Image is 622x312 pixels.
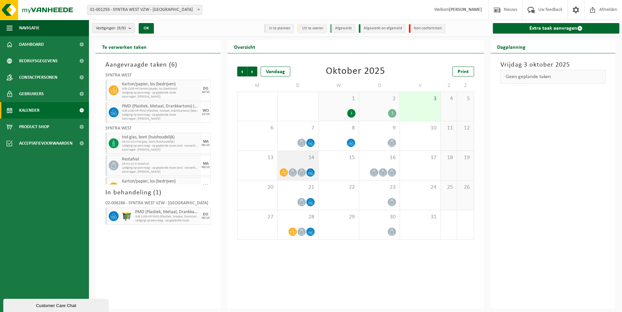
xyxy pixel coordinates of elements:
[461,95,470,102] span: 5
[105,126,211,133] div: SYNTRA WEST
[403,213,437,221] span: 31
[403,95,437,102] span: 3
[122,91,199,95] span: Lediging op aanvraag - op geplande route
[281,213,315,221] span: 28
[261,67,290,76] div: Vandaag
[278,80,319,92] td: D
[444,95,454,102] span: 4
[461,184,470,191] span: 26
[105,73,211,80] div: SYNTRA WEST
[135,219,199,223] span: Lediging op aanvraag - op geplande route
[92,23,135,33] button: Vestigingen(9/9)
[122,109,199,113] span: WB-1100-HP PMD (Plastiek, Metaal, Drankkartons) (bedrijven)
[400,80,441,92] td: V
[458,69,469,74] span: Print
[19,36,44,53] span: Dashboard
[444,125,454,132] span: 11
[135,210,199,215] span: PMD (Plastiek, Metaal, Drankkartons) (bedrijven)
[493,23,620,34] a: Extra taak aanvragen
[122,166,199,170] span: Lediging op aanvraag - op geplande route (excl. verwerking)
[281,184,315,191] span: 21
[203,213,208,216] div: DO
[96,23,126,33] span: Vestigingen
[3,298,110,312] iframe: chat widget
[237,67,247,76] span: Vorige
[461,154,470,161] span: 19
[362,213,396,221] span: 30
[122,140,199,144] span: CR-SU-1C-3 hol glas, bont (huishoudelijk)
[203,162,209,166] div: MA
[388,109,396,118] div: 1
[241,154,274,161] span: 13
[409,24,445,33] li: Non-conformiteit
[237,80,278,92] td: M
[19,69,57,86] span: Contactpersonen
[227,40,262,53] h2: Overzicht
[122,82,199,87] span: Karton/papier, los (bedrijven)
[155,189,159,196] span: 1
[202,113,210,116] div: 15/10
[202,91,210,94] div: 16/10
[403,184,437,191] span: 24
[19,135,72,152] span: Acceptatievoorwaarden
[203,140,209,144] div: MA
[444,154,454,161] span: 18
[19,53,58,69] span: Bedrijfsgegevens
[264,24,294,33] li: In te plannen
[362,184,396,191] span: 23
[281,125,315,132] span: 7
[322,95,356,102] span: 1
[322,184,356,191] span: 22
[330,24,355,33] li: Afgewerkt
[362,154,396,161] span: 16
[202,166,210,169] div: 06/10
[122,184,199,188] span: CR-SU-1C-5 karton/papier, los (bedrijven)
[122,113,199,117] span: Lediging op aanvraag - op geplande route
[241,184,274,191] span: 20
[362,125,396,132] span: 9
[241,213,274,221] span: 27
[452,67,474,76] a: Print
[403,125,437,132] span: 10
[461,125,470,132] span: 12
[500,60,606,70] h3: Vrijdag 3 oktober 2025
[202,216,210,220] div: 09/10
[500,70,606,84] div: Geen geplande taken
[322,213,356,221] span: 29
[135,215,199,219] span: WB-1100-HP PMD (Plastiek, Metaal, Drankkartons) (bedrijven)
[122,104,199,109] span: PMD (Plastiek, Metaal, Drankkartons) (bedrijven)
[122,157,199,162] span: Restafval
[322,125,356,132] span: 8
[241,125,274,132] span: 6
[19,86,44,102] span: Gebruikers
[105,201,211,208] div: 02-008286 - SYNTRA WEST VZW - [GEOGRAPHIC_DATA]
[87,5,202,14] span: 01-001293 - SYNTRA WEST VZW - SINT-MICHIELS
[347,109,355,118] div: 1
[19,20,40,36] span: Navigatie
[444,184,454,191] span: 25
[326,67,385,76] div: Oktober 2025
[139,23,154,34] button: OK
[19,102,40,119] span: Kalender
[122,144,199,148] span: Lediging op aanvraag - op geplande route (excl. verwerking)
[359,24,406,33] li: Afgewerkt en afgemeld
[122,211,132,221] img: WB-1100-HPE-GN-50
[105,60,211,70] h3: Aangevraagde taken ( )
[491,40,532,53] h2: Dagplanning
[122,135,199,140] span: Hol glas, bont (huishoudelijk)
[203,184,209,188] div: MA
[247,67,257,76] span: Volgende
[297,24,327,33] li: Uit te voeren
[122,95,199,99] span: Aanvrager: [PERSON_NAME]
[117,26,126,30] count: (9/9)
[441,80,457,92] td: Z
[122,117,199,121] span: Aanvrager: [PERSON_NAME]
[122,148,199,152] span: Aanvrager: [PERSON_NAME]
[362,95,396,102] span: 2
[203,87,208,91] div: DO
[403,154,437,161] span: 17
[359,80,400,92] td: D
[203,109,209,113] div: WO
